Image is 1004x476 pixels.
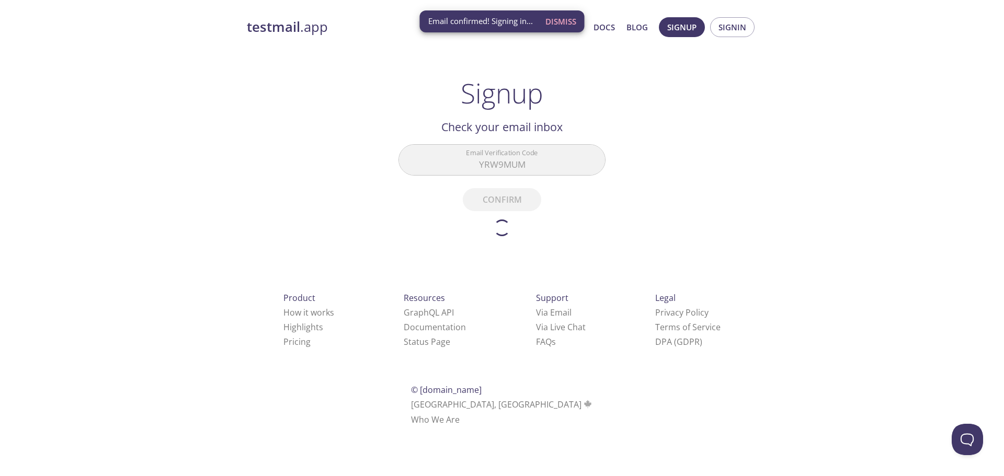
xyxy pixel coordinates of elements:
[404,336,450,347] a: Status Page
[659,17,705,37] button: Signup
[655,336,702,347] a: DPA (GDPR)
[536,292,568,304] span: Support
[247,18,493,36] a: testmail.app
[952,424,983,455] iframe: Help Scout Beacon - Open
[411,399,594,410] span: [GEOGRAPHIC_DATA], [GEOGRAPHIC_DATA]
[247,18,300,36] strong: testmail
[283,292,315,304] span: Product
[411,414,460,425] a: Who We Are
[541,11,580,31] button: Dismiss
[536,321,586,333] a: Via Live Chat
[655,292,676,304] span: Legal
[536,336,556,347] a: FAQ
[626,20,648,34] a: Blog
[594,20,615,34] a: Docs
[461,77,543,109] h1: Signup
[545,15,576,28] span: Dismiss
[404,307,454,318] a: GraphQL API
[404,292,445,304] span: Resources
[552,336,556,347] span: s
[536,307,572,318] a: Via Email
[710,17,755,37] button: Signin
[411,384,482,396] span: © [DOMAIN_NAME]
[404,321,466,333] a: Documentation
[428,16,533,27] span: Email confirmed! Signing in...
[667,20,697,34] span: Signup
[283,336,311,347] a: Pricing
[655,307,709,318] a: Privacy Policy
[718,20,746,34] span: Signin
[398,118,606,136] h2: Check your email inbox
[283,307,334,318] a: How it works
[283,321,323,333] a: Highlights
[655,321,721,333] a: Terms of Service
